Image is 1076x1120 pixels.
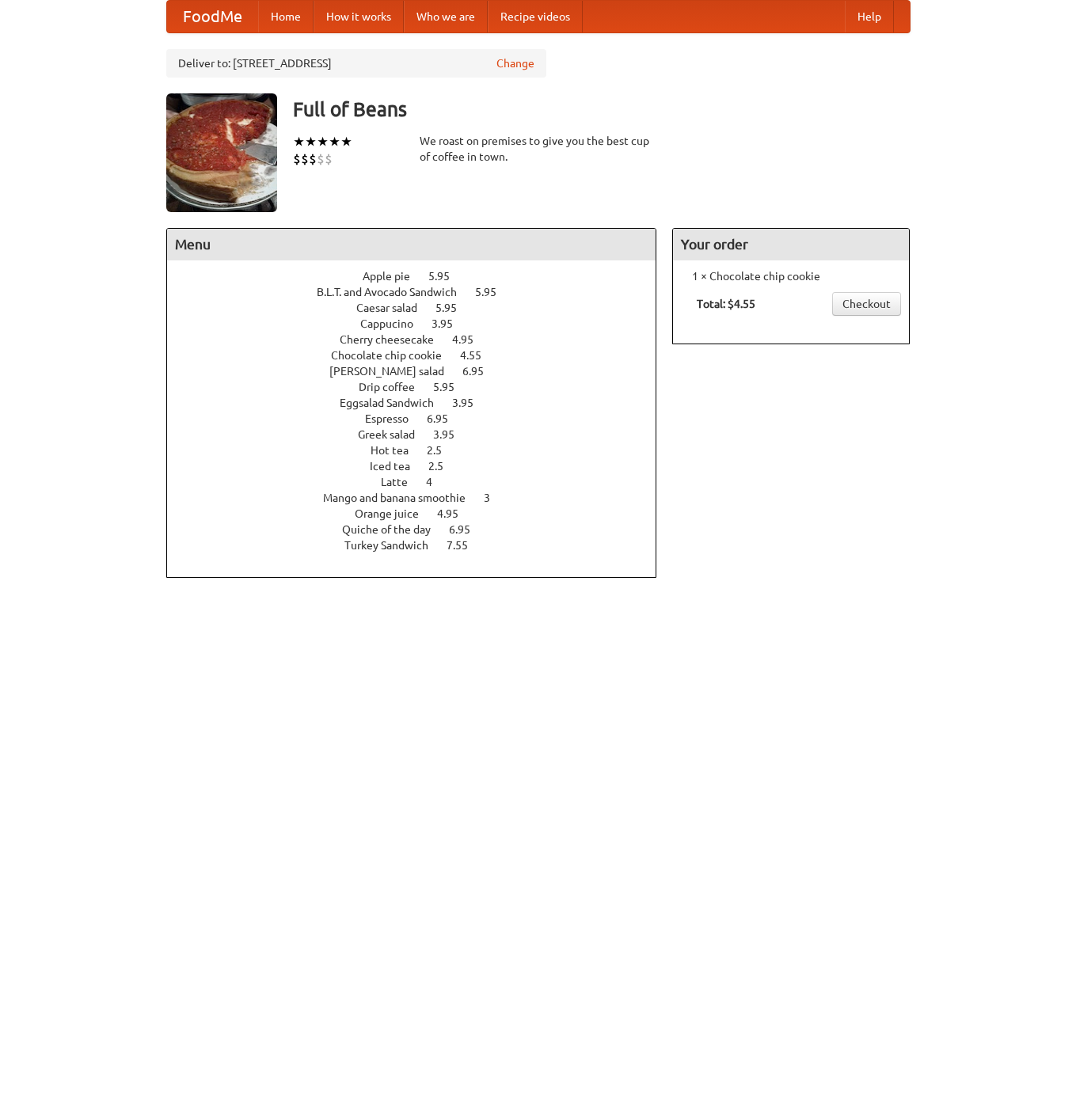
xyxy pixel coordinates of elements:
[355,507,488,520] a: Orange juice 4.95
[355,507,435,520] span: Orange juice
[258,1,314,32] a: Home
[340,397,503,409] a: Eggsalad Sandwich 3.95
[475,286,512,298] span: 5.95
[426,476,448,488] span: 4
[342,523,447,536] span: Quiche of the day
[329,133,340,150] li: ★
[370,460,426,473] span: Iced tea
[845,1,894,32] a: Help
[428,460,459,473] span: 2.5
[317,286,526,298] a: B.L.T. and Avocado Sandwich 5.95
[437,507,474,520] span: 4.95
[427,444,458,457] span: 2.5
[381,476,424,488] span: Latte
[329,365,460,378] span: [PERSON_NAME] salad
[370,460,473,473] a: Iced tea 2.5
[496,55,534,71] a: Change
[329,365,513,378] a: [PERSON_NAME] salad 6.95
[433,381,470,393] span: 5.95
[363,270,479,283] a: Apple pie 5.95
[462,365,500,378] span: 6.95
[360,317,429,330] span: Cappucino
[452,333,489,346] span: 4.95
[363,270,426,283] span: Apple pie
[167,229,656,260] h4: Menu
[340,133,352,150] li: ★
[447,539,484,552] span: 7.55
[427,412,464,425] span: 6.95
[340,333,450,346] span: Cherry cheesecake
[166,93,277,212] img: angular.jpg
[358,428,484,441] a: Greek salad 3.95
[317,133,329,150] li: ★
[359,381,431,393] span: Drip coffee
[314,1,404,32] a: How it works
[331,349,458,362] span: Chocolate chip cookie
[293,93,911,125] h3: Full of Beans
[317,150,325,168] li: $
[488,1,583,32] a: Recipe videos
[305,133,317,150] li: ★
[344,539,497,552] a: Turkey Sandwich 7.55
[433,428,470,441] span: 3.95
[317,286,473,298] span: B.L.T. and Avocado Sandwich
[420,133,657,165] div: We roast on premises to give you the best cup of coffee in town.
[167,1,258,32] a: FoodMe
[681,268,901,284] li: 1 × Chocolate chip cookie
[356,302,433,314] span: Caesar salad
[365,412,424,425] span: Espresso
[323,492,519,504] a: Mango and banana smoothie 3
[381,476,462,488] a: Latte 4
[452,397,489,409] span: 3.95
[484,492,506,504] span: 3
[832,292,901,316] a: Checkout
[358,428,431,441] span: Greek salad
[340,397,450,409] span: Eggsalad Sandwich
[166,49,546,78] div: Deliver to: [STREET_ADDRESS]
[460,349,497,362] span: 4.55
[432,317,469,330] span: 3.95
[340,333,503,346] a: Cherry cheesecake 4.95
[371,444,424,457] span: Hot tea
[449,523,486,536] span: 6.95
[293,133,305,150] li: ★
[359,381,484,393] a: Drip coffee 5.95
[371,444,471,457] a: Hot tea 2.5
[344,539,444,552] span: Turkey Sandwich
[365,412,477,425] a: Espresso 6.95
[309,150,317,168] li: $
[323,492,481,504] span: Mango and banana smoothie
[697,298,755,310] b: Total: $4.55
[404,1,488,32] a: Who we are
[301,150,309,168] li: $
[360,317,482,330] a: Cappucino 3.95
[293,150,301,168] li: $
[428,270,466,283] span: 5.95
[325,150,333,168] li: $
[342,523,500,536] a: Quiche of the day 6.95
[673,229,909,260] h4: Your order
[435,302,473,314] span: 5.95
[356,302,486,314] a: Caesar salad 5.95
[331,349,511,362] a: Chocolate chip cookie 4.55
